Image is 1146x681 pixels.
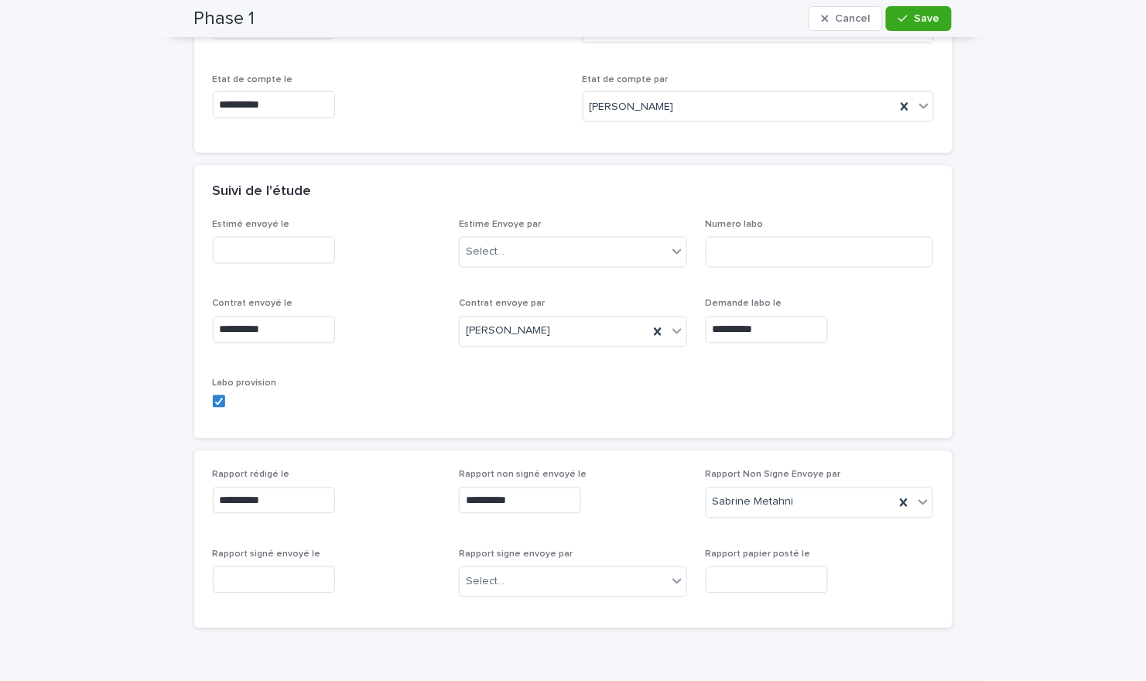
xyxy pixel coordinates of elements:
[466,323,550,340] span: [PERSON_NAME]
[706,221,764,230] span: Numero labo
[459,471,587,480] span: Rapport non signé envoyé le
[706,299,782,309] span: Demande labo le
[213,221,290,230] span: Estimé envoyé le
[213,75,293,84] span: Etat de compte le
[886,6,952,31] button: Save
[835,13,870,24] span: Cancel
[583,75,669,84] span: Etat de compte par
[713,494,794,511] span: Sabrine Metahni
[213,184,312,201] h2: Suivi de l'étude
[706,471,841,480] span: Rapport Non Signe Envoye par
[466,245,505,261] div: Select...
[459,221,541,230] span: Estime Envoye par
[194,8,255,30] h2: Phase 1
[213,299,293,309] span: Contrat envoyé le
[466,574,505,590] div: Select...
[213,471,290,480] span: Rapport rédigé le
[459,550,573,560] span: Rapport signe envoye par
[706,550,811,560] span: Rapport papier posté le
[213,379,277,388] span: Labo provision
[590,99,674,115] span: [PERSON_NAME]
[213,550,321,560] span: Rapport signé envoyé le
[809,6,883,31] button: Cancel
[459,299,545,309] span: Contrat envoye par
[914,13,939,24] span: Save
